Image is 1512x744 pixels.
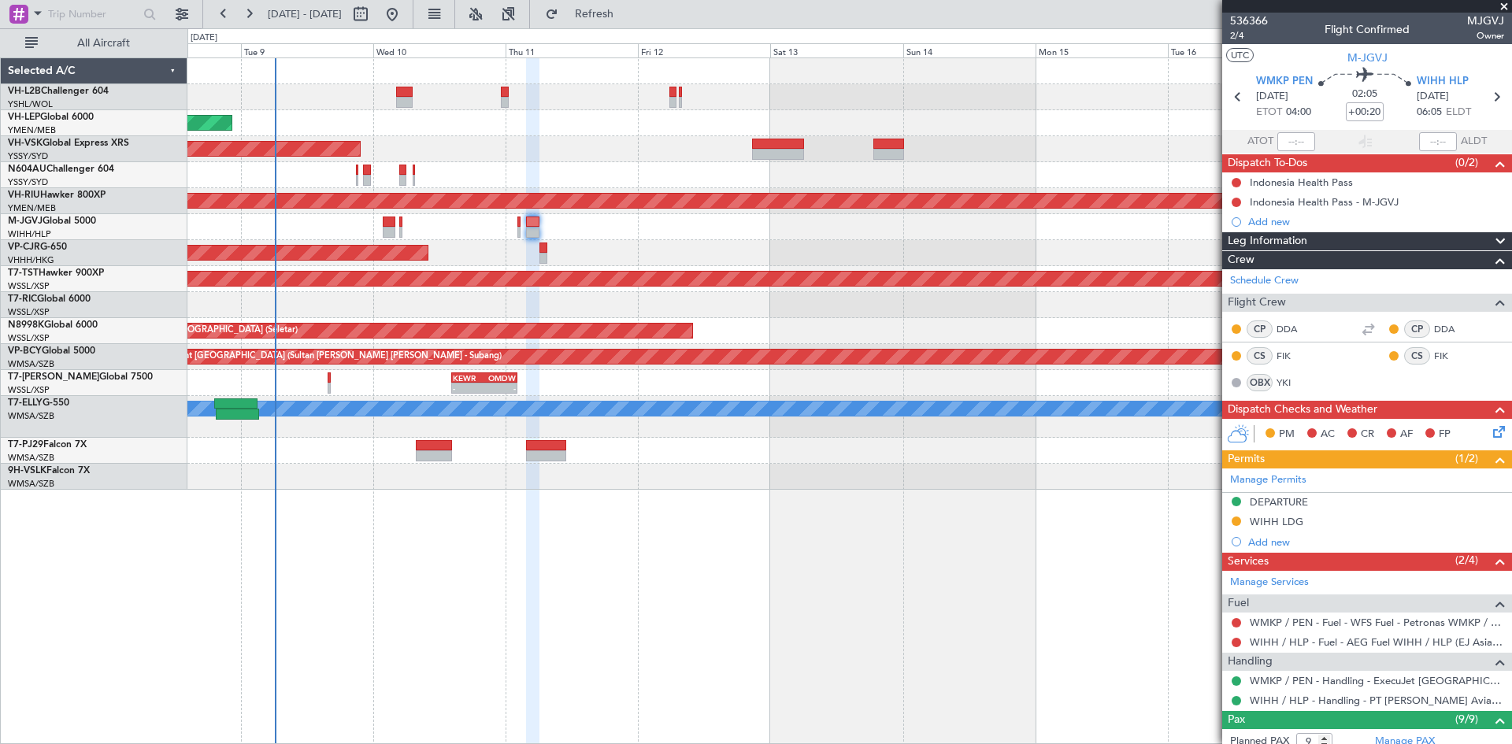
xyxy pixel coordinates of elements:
[1256,74,1313,90] span: WMKP PEN
[1434,322,1469,336] a: DDA
[1247,320,1273,338] div: CP
[1250,515,1303,528] div: WIHH LDG
[1417,89,1449,105] span: [DATE]
[1321,427,1335,442] span: AC
[8,384,50,396] a: WSSL/XSP
[561,9,628,20] span: Refresh
[1279,427,1295,442] span: PM
[453,383,484,393] div: -
[124,345,502,368] div: Unplanned Maint [GEOGRAPHIC_DATA] (Sultan [PERSON_NAME] [PERSON_NAME] - Subang)
[1250,495,1308,509] div: DEPARTURE
[8,372,153,382] a: T7-[PERSON_NAME]Global 7500
[268,7,342,21] span: [DATE] - [DATE]
[1247,134,1273,150] span: ATOT
[1230,273,1299,289] a: Schedule Crew
[8,332,50,344] a: WSSL/XSP
[1434,349,1469,363] a: FIK
[8,466,46,476] span: 9H-VSLK
[453,373,484,383] div: KEWR
[8,217,96,226] a: M-JGVJGlobal 5000
[1228,232,1307,250] span: Leg Information
[1250,635,1504,649] a: WIHH / HLP - Fuel - AEG Fuel WIHH / HLP (EJ Asia Only)
[1230,575,1309,590] a: Manage Services
[538,2,632,27] button: Refresh
[1228,594,1249,613] span: Fuel
[113,319,298,342] div: Planned Maint [GEOGRAPHIC_DATA] (Seletar)
[1347,50,1388,66] span: M-JGVJ
[1250,195,1399,209] div: Indonesia Health Pass - M-JGVJ
[1228,154,1307,172] span: Dispatch To-Dos
[1228,711,1245,729] span: Pax
[1325,21,1410,38] div: Flight Confirmed
[1228,401,1377,419] span: Dispatch Checks and Weather
[8,452,54,464] a: WMSA/SZB
[1400,427,1413,442] span: AF
[8,294,91,304] a: T7-RICGlobal 6000
[1467,13,1504,29] span: MJGVJ
[1230,472,1306,488] a: Manage Permits
[1455,154,1478,171] span: (0/2)
[1467,29,1504,43] span: Owner
[8,176,48,188] a: YSSY/SYD
[8,98,53,110] a: YSHL/WOL
[1256,89,1288,105] span: [DATE]
[1250,674,1504,687] a: WMKP / PEN - Handling - ExecuJet [GEOGRAPHIC_DATA] WMKP / PEN
[8,398,43,408] span: T7-ELLY
[8,87,41,96] span: VH-L2B
[1455,552,1478,568] span: (2/4)
[1248,215,1504,228] div: Add new
[8,346,95,356] a: VP-BCYGlobal 5000
[8,346,42,356] span: VP-BCY
[1228,450,1265,468] span: Permits
[8,139,129,148] a: VH-VSKGlobal Express XRS
[8,466,90,476] a: 9H-VSLKFalcon 7X
[770,43,902,57] div: Sat 13
[8,113,40,122] span: VH-LEP
[1417,105,1442,120] span: 06:05
[1461,134,1487,150] span: ALDT
[8,440,43,450] span: T7-PJ29
[1250,694,1504,707] a: WIHH / HLP - Handling - PT [PERSON_NAME] Aviasi WIHH / HLP
[1404,320,1430,338] div: CP
[8,87,109,96] a: VH-L2BChallenger 604
[8,398,69,408] a: T7-ELLYG-550
[241,43,373,57] div: Tue 9
[1446,105,1471,120] span: ELDT
[1417,74,1469,90] span: WIHH HLP
[8,410,54,422] a: WMSA/SZB
[506,43,638,57] div: Thu 11
[191,31,217,45] div: [DATE]
[8,191,106,200] a: VH-RIUHawker 800XP
[1248,535,1504,549] div: Add new
[8,242,67,252] a: VP-CJRG-650
[1230,13,1268,29] span: 536366
[1247,374,1273,391] div: OBX
[8,191,40,200] span: VH-RIU
[1455,450,1478,467] span: (1/2)
[1277,349,1312,363] a: FIK
[1361,427,1374,442] span: CR
[1228,251,1254,269] span: Crew
[8,294,37,304] span: T7-RIC
[8,113,94,122] a: VH-LEPGlobal 6000
[1036,43,1168,57] div: Mon 15
[1247,347,1273,365] div: CS
[8,268,39,278] span: T7-TST
[48,2,139,26] input: Trip Number
[8,320,44,330] span: N8998K
[8,165,114,174] a: N604AUChallenger 604
[41,38,166,49] span: All Aircraft
[8,139,43,148] span: VH-VSK
[8,320,98,330] a: N8998KGlobal 6000
[1228,653,1273,671] span: Handling
[8,150,48,162] a: YSSY/SYD
[1168,43,1300,57] div: Tue 16
[1277,376,1312,390] a: YKI
[1404,347,1430,365] div: CS
[1250,616,1504,629] a: WMKP / PEN - Fuel - WFS Fuel - Petronas WMKP / PEN (EJ Asia Only)
[8,228,51,240] a: WIHH/HLP
[8,280,50,292] a: WSSL/XSP
[8,268,104,278] a: T7-TSTHawker 900XP
[8,217,43,226] span: M-JGVJ
[1439,427,1451,442] span: FP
